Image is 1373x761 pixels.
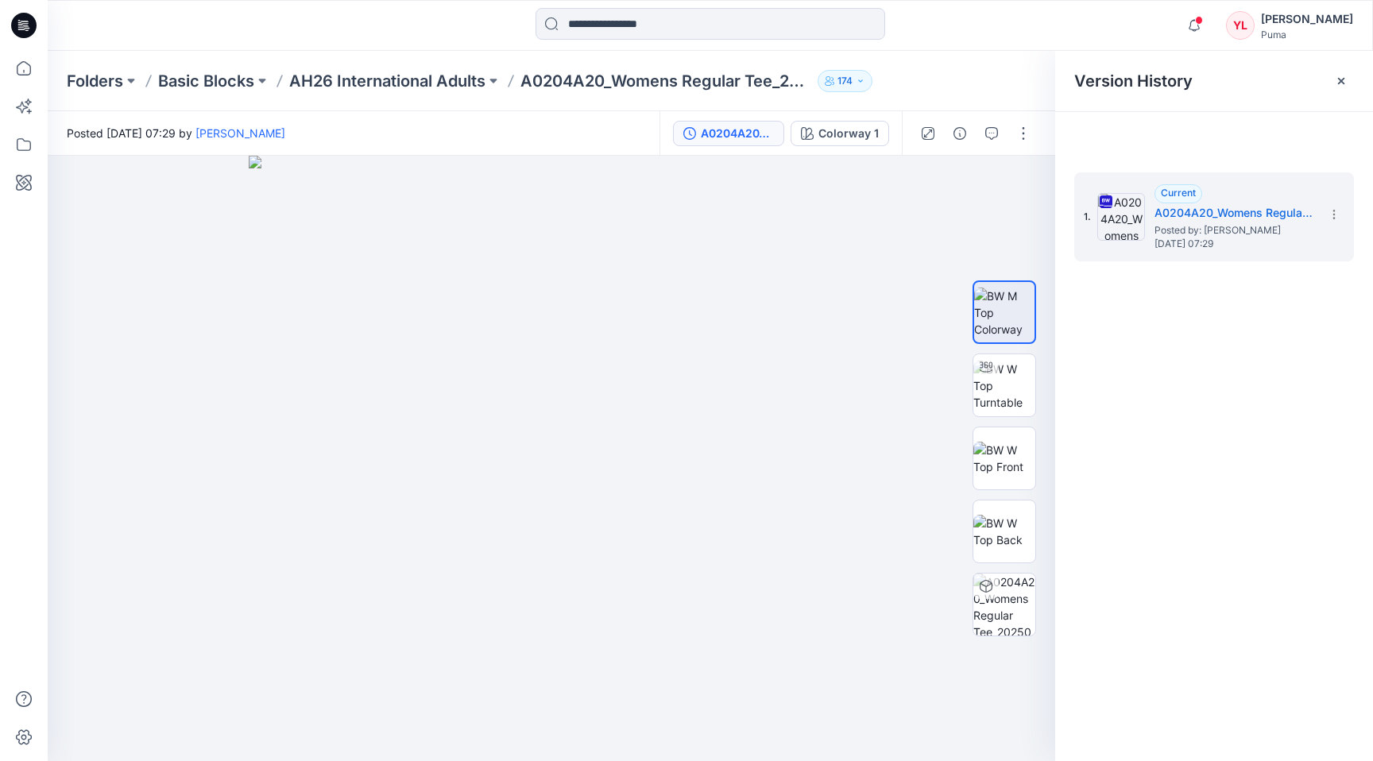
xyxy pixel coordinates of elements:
span: 1. [1084,210,1091,224]
img: BW W Top Turntable [973,361,1035,411]
div: Puma [1261,29,1353,41]
img: A0204A20_Womens Regular Tee_20250711 [1097,193,1145,241]
span: Current [1161,187,1196,199]
button: 174 [818,70,872,92]
h5: A0204A20_Womens Regular Tee_20250711 [1154,203,1313,222]
div: A0204A20_Womens Regular Tee_20250711 [701,125,774,142]
button: Details [947,121,973,146]
span: Posted by: Loeka De Vries [1154,222,1313,238]
button: Close [1335,75,1348,87]
span: Posted [DATE] 07:29 by [67,125,285,141]
img: BW W Top Back [973,515,1035,548]
a: AH26 International Adults [289,70,485,92]
img: eyJhbGciOiJIUzI1NiIsImtpZCI6IjAiLCJzbHQiOiJzZXMiLCJ0eXAiOiJKV1QifQ.eyJkYXRhIjp7InR5cGUiOiJzdG9yYW... [249,156,854,761]
img: BW W Top Front [973,442,1035,475]
button: Colorway 1 [791,121,889,146]
div: YL [1226,11,1255,40]
span: [DATE] 07:29 [1154,238,1313,249]
img: A0204A20_Womens Regular Tee_20250711 Colorway 1 [973,574,1035,635]
a: [PERSON_NAME] [195,126,285,140]
img: BW M Top Colorway [974,288,1035,338]
a: Folders [67,70,123,92]
p: A0204A20_Womens Regular Tee_20250711 [520,70,811,92]
a: Basic Blocks [158,70,254,92]
div: [PERSON_NAME] [1261,10,1353,29]
p: 174 [837,72,853,90]
div: Colorway 1 [818,125,879,142]
button: A0204A20_Womens Regular Tee_20250711 [673,121,784,146]
span: Version History [1074,71,1193,91]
